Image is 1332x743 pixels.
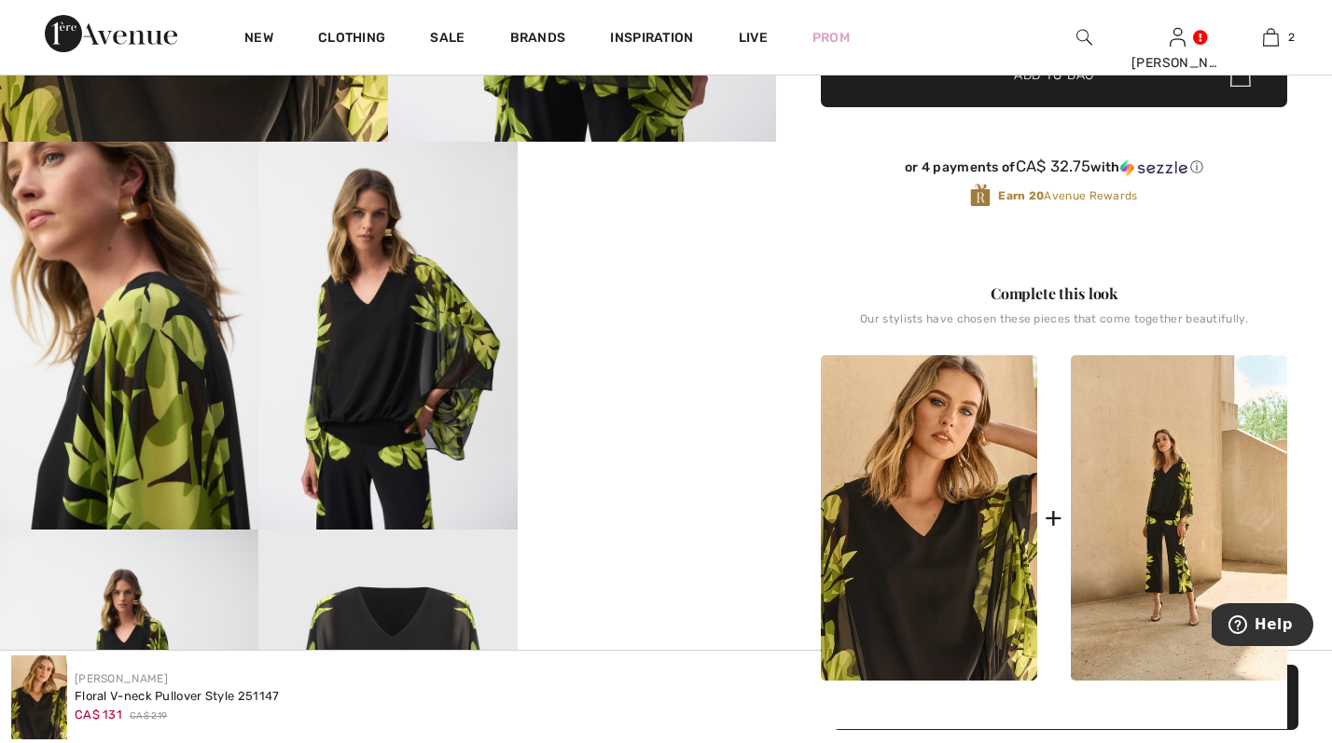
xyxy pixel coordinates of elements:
span: CA$ 219 [130,709,167,723]
div: or 4 payments of with [821,158,1287,176]
a: Sign In [1170,28,1186,46]
img: search the website [1076,26,1092,48]
a: Prom [812,28,850,48]
a: [PERSON_NAME] [75,672,168,685]
a: Live [739,28,768,48]
a: New [244,30,273,49]
div: Our stylists have chosen these pieces that come together beautifully. [821,312,1287,340]
img: Floral V-Neck Pullover Style 251147 [821,355,1037,681]
img: Floral V-Neck Pullover Style 251147. 4 [258,142,517,530]
img: My Bag [1263,26,1279,48]
a: Sale [430,30,465,49]
div: or 4 payments ofCA$ 32.75withSezzle Click to learn more about Sezzle [821,158,1287,183]
img: 1ère Avenue [45,15,177,52]
a: 2 [1225,26,1316,48]
span: Avenue Rewards [998,187,1137,204]
img: Sezzle [1120,159,1187,176]
img: Floral Mid-Rise Trousers Style 251189 [1071,355,1287,681]
div: + [1045,497,1062,539]
span: 2 [1288,29,1295,46]
img: Floral V-Neck Pullover Style 251147 [11,655,67,739]
strong: Earn 20 [998,189,1044,202]
div: [PERSON_NAME] [1131,53,1223,73]
a: Clothing [318,30,385,49]
a: Brands [510,30,566,49]
div: Complete this look [821,282,1287,305]
img: My Info [1170,26,1186,48]
span: CA$ 32.75 [1016,157,1091,175]
span: CA$ 131 [75,708,122,722]
span: Inspiration [610,30,693,49]
video: Your browser does not support the video tag. [518,142,776,271]
div: Floral V-neck Pullover Style 251147 [75,687,280,706]
iframe: Opens a widget where you can find more information [1212,603,1313,650]
img: Avenue Rewards [970,183,991,208]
